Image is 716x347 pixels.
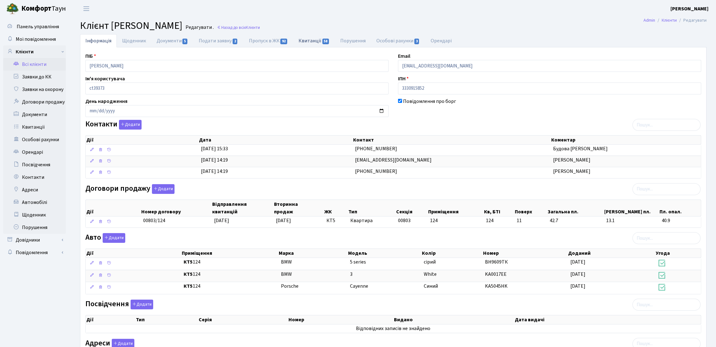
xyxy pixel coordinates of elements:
[233,39,238,44] span: 2
[655,249,701,258] th: Угода
[553,145,608,152] span: Будова [PERSON_NAME]
[119,120,142,130] button: Контакти
[424,283,438,290] span: Синий
[3,83,66,96] a: Заявки на охорону
[201,168,228,175] span: [DATE] 14:19
[6,3,19,15] img: logo.png
[117,34,151,47] a: Щоденник
[86,136,198,144] th: Дії
[517,217,545,224] span: 11
[184,259,193,265] b: КТ5
[604,200,659,216] th: [PERSON_NAME] пл.
[3,20,66,33] a: Панель управління
[85,233,125,243] label: Авто
[3,45,66,58] a: Клієнти
[21,3,66,14] span: Таун
[103,233,125,243] button: Авто
[201,145,228,152] span: [DATE] 15:33
[85,300,153,309] label: Посвідчення
[150,183,175,194] a: Додати
[350,217,393,224] span: Квартира
[21,3,51,13] b: Комфорт
[80,19,182,33] span: Клієнт [PERSON_NAME]
[129,299,153,310] a: Додати
[217,24,260,30] a: Назад до всіхКлієнти
[85,120,142,130] label: Контакти
[3,58,66,71] a: Всі клієнти
[486,217,512,224] span: 124
[350,271,353,278] span: 3
[86,324,701,333] td: Відповідних записів не знайдено
[3,171,66,184] a: Контакти
[570,283,585,290] span: [DATE]
[85,75,125,83] label: Ім'я користувача
[151,34,193,47] a: Документи
[3,71,66,83] a: Заявки до КК
[659,200,701,216] th: Пл. опал.
[181,249,278,258] th: Приміщення
[643,17,655,24] a: Admin
[78,3,94,14] button: Переключити навігацію
[550,217,601,224] span: 42.7
[633,299,701,311] input: Пошук...
[482,249,568,258] th: Номер
[198,136,353,144] th: Дата
[662,217,698,224] span: 40.9
[3,96,66,108] a: Договори продажу
[353,136,551,144] th: Контакт
[17,23,59,30] span: Панель управління
[276,217,291,224] span: [DATE]
[278,249,348,258] th: Марка
[182,39,187,44] span: 5
[288,315,393,324] th: Номер
[244,34,293,47] a: Пропуск в ЖК
[670,5,708,13] a: [PERSON_NAME]
[3,221,66,234] a: Порушення
[86,249,181,258] th: Дії
[553,157,590,163] span: [PERSON_NAME]
[198,315,288,324] th: Серія
[393,315,514,324] th: Видано
[280,39,287,44] span: 92
[131,300,153,309] button: Посвідчення
[3,33,66,45] a: Мої повідомлення
[152,184,175,194] button: Договори продажу
[322,39,329,44] span: 58
[485,283,508,290] span: KA5045HK
[485,271,507,278] span: KA0017EE
[335,34,371,47] a: Порушення
[214,217,229,224] span: [DATE]
[184,283,276,290] span: 124
[570,271,585,278] span: [DATE]
[634,14,716,27] nav: breadcrumb
[424,259,436,265] span: сірий
[3,234,66,246] a: Довідники
[281,283,299,290] span: Porsche
[398,52,410,60] label: Email
[80,34,117,47] a: Інформація
[414,39,419,44] span: 3
[633,232,701,244] input: Пошук...
[606,217,656,224] span: 13.1
[135,315,198,324] th: Тип
[514,200,547,216] th: Поверх
[551,136,701,144] th: Коментар
[514,315,701,324] th: Дата видачі
[281,259,292,265] span: BMW
[101,232,125,243] a: Додати
[3,146,66,158] a: Орендарі
[403,98,456,105] label: Повідомлення про борг
[398,217,411,224] span: 00803
[293,34,335,47] a: Квитанції
[3,209,66,221] a: Щоденник
[3,196,66,209] a: Автомобілі
[398,75,409,83] label: ІПН
[355,145,397,152] span: [PHONE_NUMBER]
[670,5,708,12] b: [PERSON_NAME]
[86,315,135,324] th: Дії
[425,34,457,47] a: Орендарі
[85,52,96,60] label: ПІБ
[677,17,707,24] li: Редагувати
[553,168,590,175] span: [PERSON_NAME]
[662,17,677,24] a: Клієнти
